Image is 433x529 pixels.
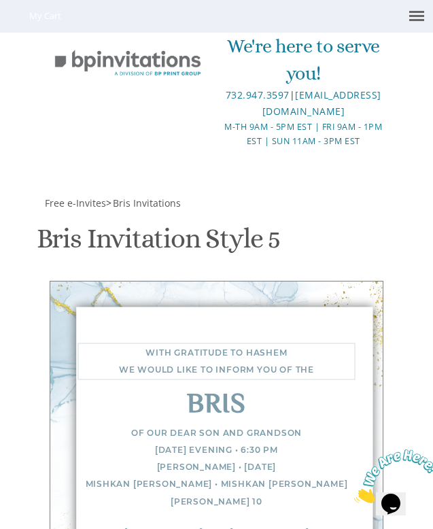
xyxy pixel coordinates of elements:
[218,33,389,87] div: We're here to serve you!
[113,197,181,209] span: Bris Invitations
[77,397,356,414] div: Bris
[226,88,290,101] a: 732.947.3597
[5,5,90,59] img: Chat attention grabber
[45,197,106,209] span: Free e-Invites
[44,197,106,209] a: Free e-Invites
[111,197,181,209] a: Bris Invitations
[262,88,381,118] a: [EMAIL_ADDRESS][DOMAIN_NAME]
[218,120,389,149] div: M-Th 9am - 5pm EST | Fri 9am - 1pm EST | Sun 11am - 3pm EST
[77,424,356,510] div: Of our dear son and grandson [DATE] evening • 6:30 pm [PERSON_NAME] • [DATE] Mishkan [PERSON_NAME...
[44,43,212,84] img: BP Invitation Loft
[106,197,181,209] span: >
[218,87,389,120] div: |
[37,224,280,264] h1: Bris Invitation Style 5
[349,444,433,509] iframe: chat widget
[77,343,356,379] div: With gratitude to Hashem We would like to inform you of the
